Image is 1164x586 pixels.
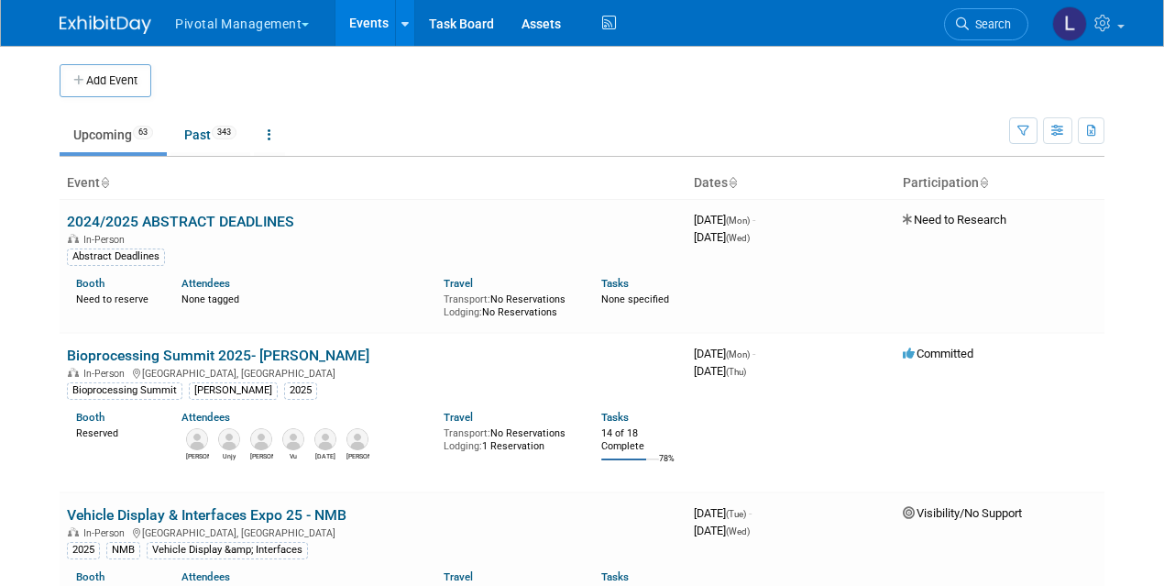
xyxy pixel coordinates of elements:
div: [GEOGRAPHIC_DATA], [GEOGRAPHIC_DATA] [67,525,679,539]
img: Kevin LeShane [346,428,368,450]
th: Event [60,168,686,199]
a: Attendees [181,411,230,424]
span: (Wed) [726,526,750,536]
div: Reserved [76,424,154,440]
img: In-Person Event [68,368,79,377]
div: Abstract Deadlines [67,249,165,265]
div: NMB [106,542,140,558]
a: Booth [76,570,104,583]
span: - [752,347,755,360]
a: Sort by Event Name [100,175,109,190]
div: No Reservations 1 Reservation [444,424,574,452]
span: 343 [212,126,236,139]
a: Attendees [181,570,230,583]
span: [DATE] [694,364,746,378]
a: Travel [444,570,473,583]
span: In-Person [83,234,130,246]
th: Participation [895,168,1104,199]
span: (Wed) [726,233,750,243]
a: Travel [444,277,473,290]
span: [DATE] [694,524,750,537]
img: Unjy Park [218,428,240,450]
img: Raja Srinivas [314,428,336,450]
div: Bioprocessing Summit [67,382,182,399]
div: Omar El-Ghouch [186,450,209,461]
img: In-Person Event [68,527,79,536]
span: [DATE] [694,213,755,227]
img: In-Person Event [68,234,79,243]
span: 63 [133,126,153,139]
span: Need to Research [903,213,1006,227]
span: In-Person [83,368,130,380]
div: Vu Nguyen [282,450,305,461]
div: Raja Srinivas [314,450,337,461]
div: 14 of 18 Complete [601,427,679,452]
a: Bioprocessing Summit 2025- [PERSON_NAME] [67,347,369,364]
span: [DATE] [694,230,750,244]
img: ExhibitDay [60,16,151,34]
span: (Tue) [726,509,746,519]
span: - [752,213,755,227]
div: [GEOGRAPHIC_DATA], [GEOGRAPHIC_DATA] [67,365,679,380]
span: Transport: [444,293,490,305]
a: Booth [76,411,104,424]
a: Past343 [170,117,250,152]
div: 2025 [284,382,317,399]
a: Travel [444,411,473,424]
span: Lodging: [444,440,482,452]
span: Visibility/No Support [903,506,1022,520]
a: Attendees [181,277,230,290]
a: Sort by Participation Type [979,175,988,190]
div: [PERSON_NAME] [189,382,278,399]
span: Search [969,17,1011,31]
img: Omar El-Ghouch [186,428,208,450]
img: Leslie Pelton [1052,6,1087,41]
span: Committed [903,347,973,360]
div: 2025 [67,542,100,558]
span: Transport: [444,427,490,439]
div: Traci Haddock [250,450,273,461]
a: Tasks [601,411,629,424]
span: (Thu) [726,367,746,377]
a: Tasks [601,570,629,583]
button: Add Event [60,64,151,97]
span: Lodging: [444,306,482,318]
a: 2024/2025 ABSTRACT DEADLINES [67,213,294,230]
a: Vehicle Display & Interfaces Expo 25 - NMB [67,506,346,524]
span: (Mon) [726,349,750,359]
div: No Reservations No Reservations [444,290,574,318]
img: Traci Haddock [250,428,272,450]
div: None tagged [181,290,431,306]
td: 78% [659,454,675,479]
th: Dates [686,168,895,199]
div: Need to reserve [76,290,154,306]
div: Vehicle Display &amp; Interfaces [147,542,308,558]
a: Tasks [601,277,629,290]
div: Unjy Park [218,450,241,461]
span: - [749,506,752,520]
span: (Mon) [726,216,750,226]
a: Sort by Start Date [728,175,737,190]
span: [DATE] [694,506,752,520]
a: Upcoming63 [60,117,167,152]
a: Booth [76,277,104,290]
span: [DATE] [694,347,755,360]
a: Search [944,8,1028,40]
img: Vu Nguyen [282,428,304,450]
span: None specified [601,293,669,305]
span: In-Person [83,527,130,539]
div: Kevin LeShane [346,450,369,461]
